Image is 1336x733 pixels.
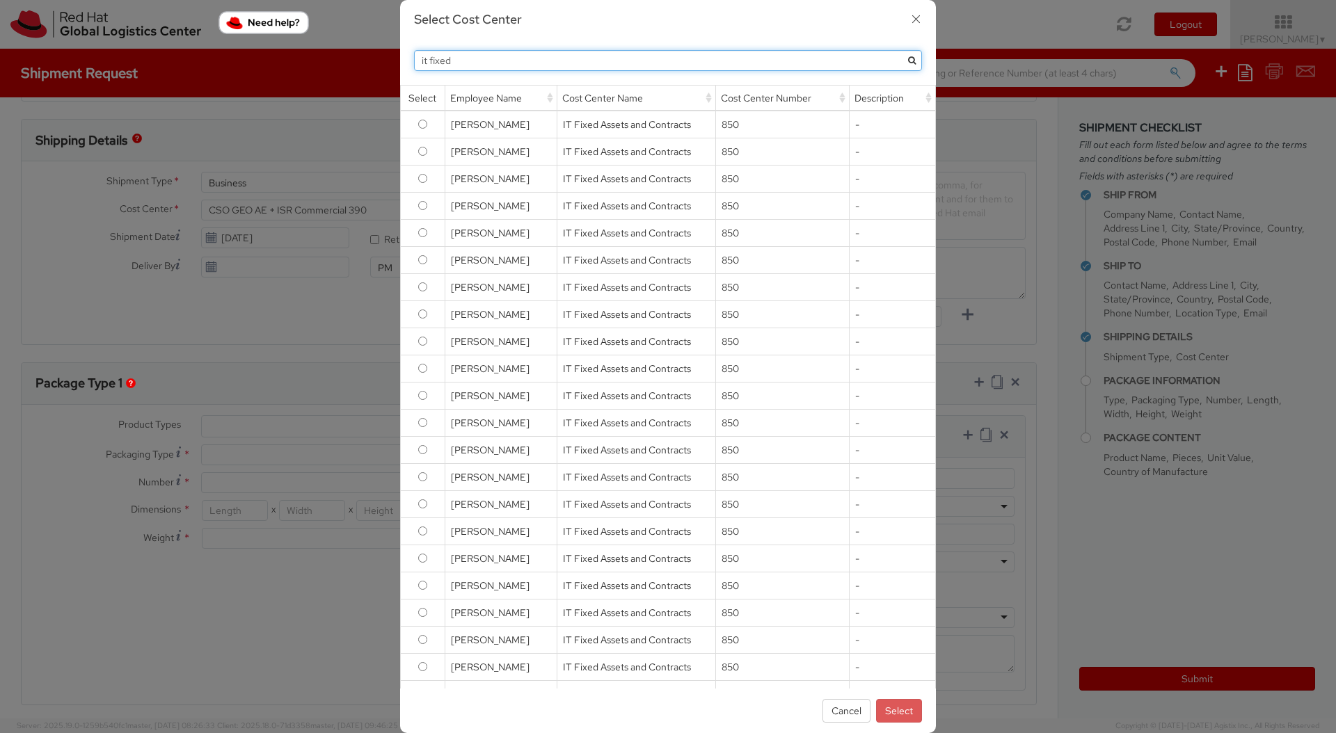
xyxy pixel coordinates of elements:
[445,274,557,301] td: [PERSON_NAME]
[822,699,870,723] button: Cancel
[445,410,557,437] td: [PERSON_NAME]
[557,518,715,545] td: IT Fixed Assets and Contracts
[849,572,936,599] td: -
[849,301,936,328] td: -
[557,491,715,518] td: IT Fixed Assets and Contracts
[849,355,936,382] td: -
[557,220,715,247] td: IT Fixed Assets and Contracts
[445,328,557,355] td: [PERSON_NAME]
[716,86,849,110] div: Cost Center Number
[445,627,557,654] td: [PERSON_NAME]
[715,491,849,518] td: 850
[557,301,715,328] td: IT Fixed Assets and Contracts
[445,111,557,138] td: [PERSON_NAME]
[715,274,849,301] td: 850
[557,86,715,110] div: Cost Center Name
[557,627,715,654] td: IT Fixed Assets and Contracts
[218,11,309,34] button: Need help?
[557,138,715,166] td: IT Fixed Assets and Contracts
[715,681,849,708] td: 850
[557,545,715,572] td: IT Fixed Assets and Contracts
[715,166,849,193] td: 850
[557,166,715,193] td: IT Fixed Assets and Contracts
[715,654,849,681] td: 850
[715,627,849,654] td: 850
[715,599,849,627] td: 850
[715,138,849,166] td: 850
[557,464,715,491] td: IT Fixed Assets and Contracts
[414,10,922,29] h3: Select Cost Center
[715,301,849,328] td: 850
[445,599,557,627] td: [PERSON_NAME]
[445,518,557,545] td: [PERSON_NAME]
[557,193,715,220] td: IT Fixed Assets and Contracts
[715,111,849,138] td: 850
[557,654,715,681] td: IT Fixed Assets and Contracts
[849,220,936,247] td: -
[557,410,715,437] td: IT Fixed Assets and Contracts
[715,464,849,491] td: 850
[715,382,849,410] td: 850
[445,166,557,193] td: [PERSON_NAME]
[445,193,557,220] td: [PERSON_NAME]
[715,247,849,274] td: 850
[401,86,445,110] div: Select
[445,654,557,681] td: [PERSON_NAME]
[715,355,849,382] td: 850
[445,491,557,518] td: [PERSON_NAME]
[876,699,922,723] button: Select
[849,274,936,301] td: -
[445,545,557,572] td: [PERSON_NAME]
[849,599,936,627] td: -
[849,382,936,410] td: -
[414,50,922,71] input: Search by Employee Name, Cost Center Number…
[557,355,715,382] td: IT Fixed Assets and Contracts
[445,220,557,247] td: [PERSON_NAME]
[445,355,557,382] td: [PERSON_NAME]
[445,572,557,599] td: [PERSON_NAME]
[849,437,936,464] td: -
[557,437,715,464] td: IT Fixed Assets and Contracts
[557,111,715,138] td: IT Fixed Assets and Contracts
[850,86,936,110] div: Description
[557,599,715,627] td: IT Fixed Assets and Contracts
[715,437,849,464] td: 850
[849,193,936,220] td: -
[849,654,936,681] td: -
[715,410,849,437] td: 850
[445,301,557,328] td: [PERSON_NAME]
[849,328,936,355] td: -
[445,681,557,708] td: [PERSON_NAME]
[557,328,715,355] td: IT Fixed Assets and Contracts
[445,138,557,166] td: [PERSON_NAME]
[557,681,715,708] td: IT Fixed Assets and Contracts
[849,545,936,572] td: -
[557,382,715,410] td: IT Fixed Assets and Contracts
[445,86,557,110] div: Employee Name
[557,274,715,301] td: IT Fixed Assets and Contracts
[849,681,936,708] td: -
[715,572,849,599] td: 850
[445,247,557,274] td: [PERSON_NAME]
[849,627,936,654] td: -
[445,382,557,410] td: [PERSON_NAME]
[849,166,936,193] td: -
[715,545,849,572] td: 850
[715,220,849,247] td: 850
[445,437,557,464] td: [PERSON_NAME]
[557,572,715,599] td: IT Fixed Assets and Contracts
[715,518,849,545] td: 850
[849,464,936,491] td: -
[849,410,936,437] td: -
[715,328,849,355] td: 850
[849,491,936,518] td: -
[849,111,936,138] td: -
[715,193,849,220] td: 850
[849,518,936,545] td: -
[849,247,936,274] td: -
[849,138,936,166] td: -
[557,247,715,274] td: IT Fixed Assets and Contracts
[445,464,557,491] td: [PERSON_NAME]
